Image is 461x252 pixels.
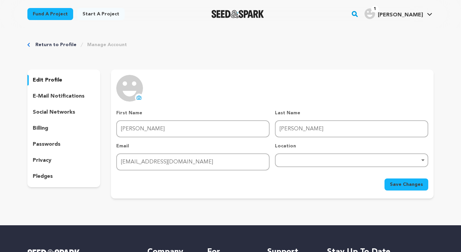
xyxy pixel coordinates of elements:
[116,110,270,116] p: First Name
[27,171,100,182] button: pledges
[390,181,423,188] span: Save Changes
[77,8,125,20] a: Start a project
[33,124,48,132] p: billing
[27,123,100,134] button: billing
[116,143,270,149] p: Email
[27,139,100,150] button: passwords
[33,172,53,180] p: pledges
[275,110,428,116] p: Last Name
[27,8,73,20] a: Fund a project
[364,8,375,19] img: user.png
[27,75,100,86] button: edit profile
[27,107,100,118] button: social networks
[378,12,423,18] span: [PERSON_NAME]
[87,41,127,48] a: Manage Account
[211,10,264,18] img: Seed&Spark Logo Dark Mode
[385,178,428,191] button: Save Changes
[33,108,75,116] p: social networks
[33,140,60,148] p: passwords
[211,10,264,18] a: Seed&Spark Homepage
[363,7,434,19] a: Garrick Z.'s Profile
[364,8,423,19] div: Garrick Z.'s Profile
[33,92,85,100] p: e-mail notifications
[275,143,428,149] p: Location
[116,153,270,170] input: Email
[35,41,76,48] a: Return to Profile
[27,91,100,102] button: e-mail notifications
[371,6,379,12] span: 1
[27,41,434,48] div: Breadcrumb
[33,76,62,84] p: edit profile
[116,120,270,137] input: First Name
[363,7,434,21] span: Garrick Z.'s Profile
[27,155,100,166] button: privacy
[33,156,51,164] p: privacy
[275,120,428,137] input: Last Name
